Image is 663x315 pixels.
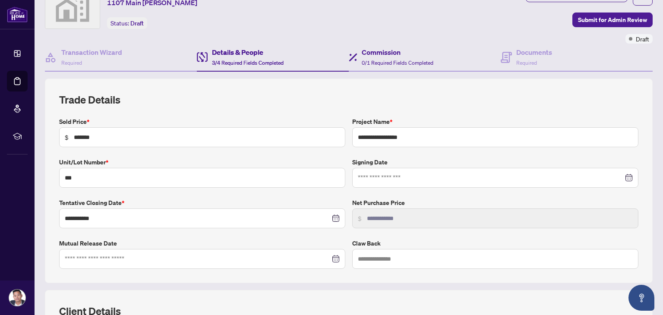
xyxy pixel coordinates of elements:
[516,47,552,57] h4: Documents
[130,19,144,27] span: Draft
[212,60,284,66] span: 3/4 Required Fields Completed
[65,132,69,142] span: $
[578,13,647,27] span: Submit for Admin Review
[59,93,638,107] h2: Trade Details
[59,198,345,208] label: Tentative Closing Date
[59,239,345,248] label: Mutual Release Date
[362,47,433,57] h4: Commission
[61,60,82,66] span: Required
[352,198,638,208] label: Net Purchase Price
[636,34,649,44] span: Draft
[352,157,638,167] label: Signing Date
[516,60,537,66] span: Required
[358,214,362,223] span: $
[352,239,638,248] label: Claw Back
[61,47,122,57] h4: Transaction Wizard
[59,157,345,167] label: Unit/Lot Number
[572,13,653,27] button: Submit for Admin Review
[352,117,638,126] label: Project Name
[7,6,28,22] img: logo
[107,17,147,29] div: Status:
[59,117,345,126] label: Sold Price
[9,290,25,306] img: Profile Icon
[628,285,654,311] button: Open asap
[362,60,433,66] span: 0/1 Required Fields Completed
[212,47,284,57] h4: Details & People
